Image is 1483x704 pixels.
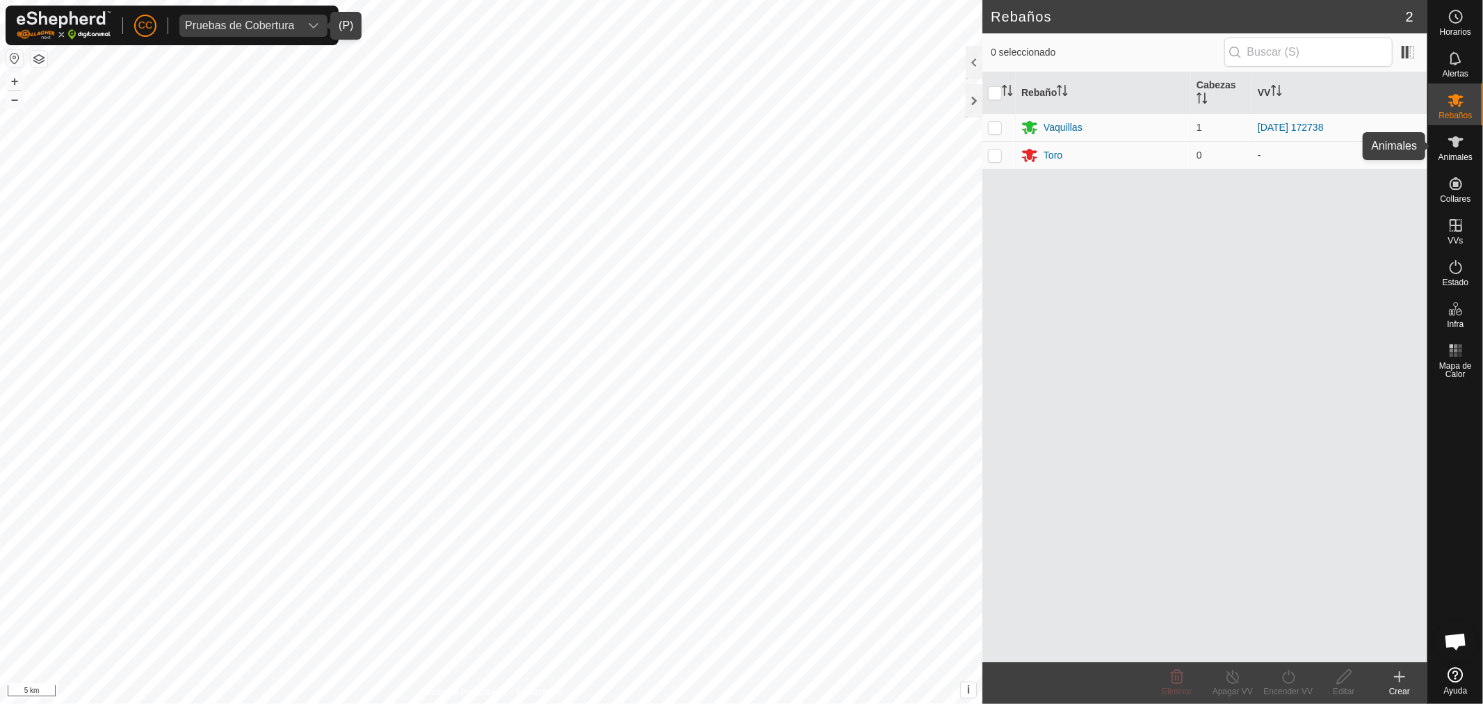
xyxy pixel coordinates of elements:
[1440,28,1471,36] span: Horarios
[991,8,1406,25] h2: Rebaños
[17,11,111,40] img: Logo Gallagher
[1444,687,1468,695] span: Ayuda
[517,686,563,698] a: Contáctenos
[1432,362,1480,378] span: Mapa de Calor
[419,686,499,698] a: Política de Privacidad
[1406,6,1413,27] span: 2
[1439,111,1472,120] span: Rebaños
[6,50,23,67] button: Restablecer Mapa
[1443,70,1468,78] span: Alertas
[1057,87,1068,98] p-sorticon: Activar para ordenar
[1440,195,1470,203] span: Collares
[1261,685,1316,698] div: Encender VV
[138,18,152,33] span: CC
[1252,141,1427,169] td: -
[1224,38,1393,67] input: Buscar (S)
[961,682,976,698] button: i
[1428,662,1483,701] a: Ayuda
[1191,72,1252,114] th: Cabezas
[967,684,970,696] span: i
[1205,685,1261,698] div: Apagar VV
[1258,122,1324,133] a: [DATE] 172738
[1448,237,1463,245] span: VVs
[1197,122,1202,133] span: 1
[1044,148,1062,163] div: Toro
[179,15,300,37] span: Pruebas de Cobertura
[1271,87,1282,98] p-sorticon: Activar para ordenar
[31,51,47,67] button: Capas del Mapa
[991,45,1224,60] span: 0 seleccionado
[1372,685,1427,698] div: Crear
[1197,95,1208,106] p-sorticon: Activar para ordenar
[1443,278,1468,287] span: Estado
[1197,150,1202,161] span: 0
[1435,621,1477,662] div: Chat abierto
[1316,685,1372,698] div: Editar
[1162,687,1192,696] span: Eliminar
[6,91,23,108] button: –
[6,73,23,90] button: +
[300,15,327,37] div: dropdown trigger
[1252,72,1427,114] th: VV
[1439,153,1473,161] span: Animales
[185,20,294,31] div: Pruebas de Cobertura
[1002,87,1013,98] p-sorticon: Activar para ordenar
[1016,72,1191,114] th: Rebaño
[1447,320,1464,328] span: Infra
[1044,120,1083,135] div: Vaquillas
